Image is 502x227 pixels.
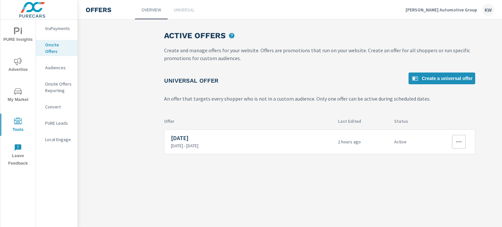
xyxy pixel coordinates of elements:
div: Local Engage [36,135,77,144]
p: Overview [142,7,161,13]
span: PURE Insights [2,27,34,43]
p: Onsite Offers [45,41,72,55]
p: Offer [164,118,333,124]
div: PURE Leads [36,118,77,128]
p: [DATE] - [DATE] [171,143,333,149]
h5: Universal Offer [164,77,218,84]
div: Onsite Offers Reporting [36,79,77,95]
p: Onsite Offers Reporting [45,81,72,94]
p: Audiences [45,64,72,71]
p: Universal [174,7,194,13]
p: 2 hours ago [338,139,389,145]
p: Active [394,139,430,145]
p: truPayments [45,25,72,32]
div: Audiences [36,63,77,73]
p: Status [394,118,430,124]
span: Tools [2,118,34,134]
div: truPayments [36,24,77,33]
div: Convert [36,102,77,112]
div: Onsite Offers [36,40,77,56]
h4: Offers [86,6,111,14]
h3: Active Offers [164,30,226,41]
span: upload picture [227,31,236,40]
h6: [DATE] [171,135,333,141]
p: PURE Leads [45,120,72,126]
a: Create a universal offer [409,73,475,84]
span: Leave Feedback [2,144,34,167]
p: An offer that targets every shopper who is not in a custom audience. Only one offer can be active... [164,95,475,103]
span: My Market [2,88,34,104]
span: Advertise [2,57,34,73]
p: Create and manage offers for your website. Offers are promotions that run on your website. Create... [164,46,475,62]
span: Create a universal offer [411,74,473,82]
p: Local Engage [45,136,72,143]
p: Last Edited [338,118,389,124]
div: KW [482,4,494,16]
div: nav menu [0,20,36,170]
p: [PERSON_NAME] Automotive Group [406,7,477,13]
p: Convert [45,104,72,110]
